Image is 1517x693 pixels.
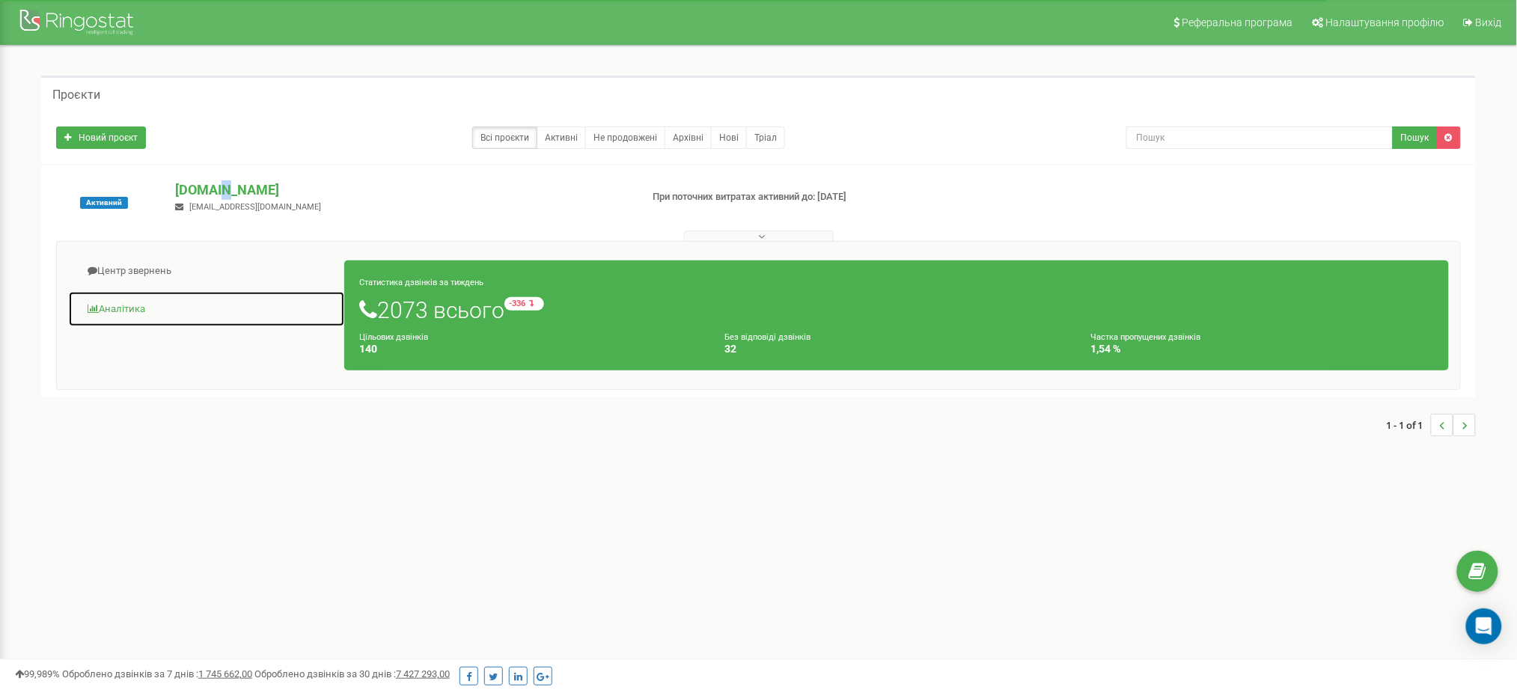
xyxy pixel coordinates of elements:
span: Активний [80,197,128,209]
span: Реферальна програма [1182,16,1293,28]
span: Оброблено дзвінків за 7 днів : [62,668,252,680]
span: Вихід [1476,16,1502,28]
a: Центр звернень [68,253,345,290]
small: Цільових дзвінків [359,332,428,342]
h1: 2073 всього [359,297,1434,323]
u: 7 427 293,00 [396,668,450,680]
input: Пошук [1126,126,1394,149]
a: Активні [537,126,586,149]
nav: ... [1387,399,1476,451]
p: [DOMAIN_NAME] [175,180,629,200]
a: Нові [711,126,747,149]
a: Архівні [665,126,712,149]
small: Без відповіді дзвінків [725,332,811,342]
h4: 1,54 % [1090,344,1434,355]
span: Налаштування профілю [1326,16,1444,28]
div: Open Intercom Messenger [1466,608,1502,644]
a: Не продовжені [585,126,665,149]
p: При поточних витратах активний до: [DATE] [653,190,988,204]
h5: Проєкти [52,88,100,102]
a: Тріал [746,126,785,149]
h4: 32 [725,344,1069,355]
small: -336 [504,297,544,311]
a: Новий проєкт [56,126,146,149]
span: 99,989% [15,668,60,680]
span: [EMAIL_ADDRESS][DOMAIN_NAME] [189,202,321,212]
small: Статистика дзвінків за тиждень [359,278,483,287]
h4: 140 [359,344,703,355]
u: 1 745 662,00 [198,668,252,680]
span: Оброблено дзвінків за 30 днів : [254,668,450,680]
a: Всі проєкти [472,126,537,149]
span: 1 - 1 of 1 [1387,414,1431,436]
button: Пошук [1393,126,1438,149]
a: Аналiтика [68,291,345,328]
small: Частка пропущених дзвінків [1090,332,1200,342]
